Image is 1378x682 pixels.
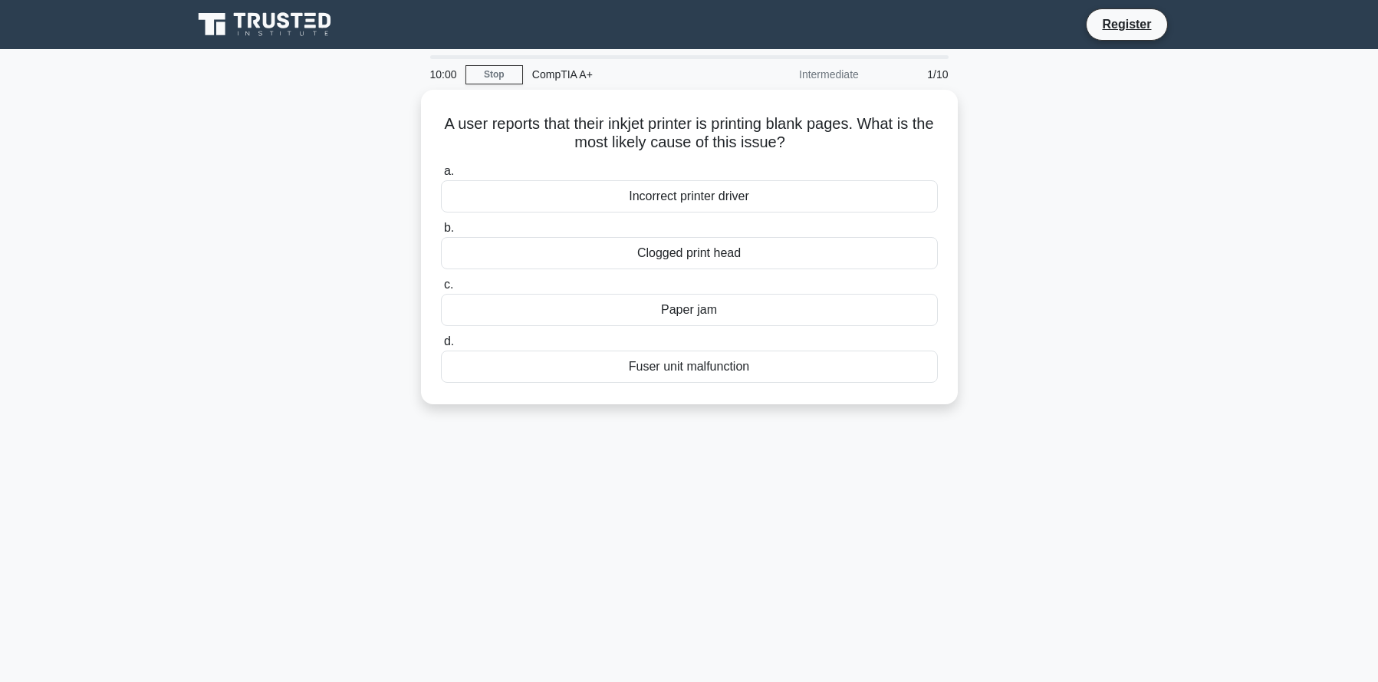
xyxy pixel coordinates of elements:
span: b. [444,221,454,234]
div: Clogged print head [441,237,938,269]
span: c. [444,278,453,291]
div: 10:00 [421,59,465,90]
div: Paper jam [441,294,938,326]
a: Register [1093,15,1160,34]
span: a. [444,164,454,177]
span: d. [444,334,454,348]
div: Fuser unit malfunction [441,351,938,383]
h5: A user reports that their inkjet printer is printing blank pages. What is the most likely cause o... [439,114,939,153]
div: Incorrect printer driver [441,180,938,213]
div: CompTIA A+ [523,59,734,90]
div: 1/10 [868,59,958,90]
a: Stop [465,65,523,84]
div: Intermediate [734,59,868,90]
